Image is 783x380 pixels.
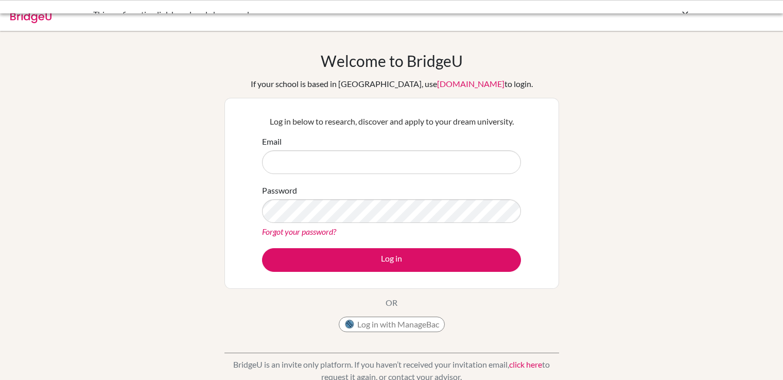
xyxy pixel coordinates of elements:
h1: Welcome to BridgeU [321,51,463,70]
label: Email [262,135,282,148]
button: Log in with ManageBac [339,317,445,332]
div: If your school is based in [GEOGRAPHIC_DATA], use to login. [251,78,533,90]
img: Bridge-U [10,7,51,23]
label: Password [262,184,297,197]
a: click here [509,359,542,369]
div: This confirmation link has already been used [93,8,536,21]
a: [DOMAIN_NAME] [437,79,504,89]
p: OR [386,297,397,309]
p: Log in below to research, discover and apply to your dream university. [262,115,521,128]
a: Forgot your password? [262,227,336,236]
button: Log in [262,248,521,272]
